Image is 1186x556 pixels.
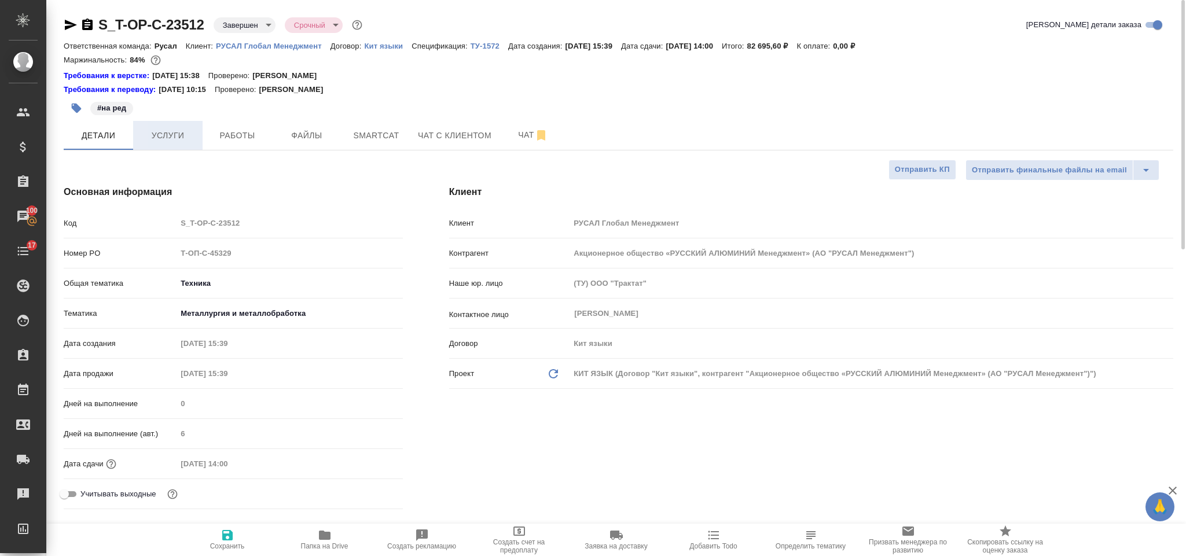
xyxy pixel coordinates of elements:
p: [DATE] 15:39 [565,42,621,50]
p: Проверено: [208,70,253,82]
p: Номер PO [64,248,177,259]
p: [PERSON_NAME] [252,70,325,82]
div: Нажми, чтобы открыть папку с инструкцией [64,84,159,95]
p: Русал [155,42,186,50]
div: Нажми, чтобы открыть папку с инструкцией [64,70,152,82]
h4: Основная информация [64,185,403,199]
span: Файлы [279,128,335,143]
span: Отправить КП [895,163,950,176]
span: Smartcat [348,128,404,143]
button: Отправить КП [888,160,956,180]
span: Учитывать выходные [80,488,156,500]
input: Пустое поле [177,425,402,442]
p: Клиент [449,218,570,229]
p: ТУ-1572 [471,42,508,50]
p: [DATE] 15:38 [152,70,208,82]
p: Дата продажи [64,368,177,380]
p: Контактное лицо [449,309,570,321]
p: Общая тематика [64,278,177,289]
p: Дата сдачи: [621,42,666,50]
p: Спецификация: [412,42,470,50]
span: Сохранить [210,542,245,550]
button: Папка на Drive [276,524,373,556]
button: Выбери, если сб и вс нужно считать рабочими днями для выполнения заказа. [165,487,180,502]
p: Клиент: [186,42,216,50]
button: Срочный [291,20,329,30]
p: Кит языки [364,42,412,50]
button: 🙏 [1145,492,1174,521]
p: 84% [130,56,148,64]
span: Работы [210,128,265,143]
button: Сохранить [179,524,276,556]
button: Скопировать ссылку на оценку заказа [957,524,1054,556]
a: РУСАЛ Глобал Менеджмент [216,40,331,50]
input: Пустое поле [570,245,1173,262]
input: Пустое поле [570,335,1173,352]
p: Проверено: [215,84,259,95]
span: 100 [19,205,45,216]
p: Контрагент [449,248,570,259]
button: Если добавить услуги и заполнить их объемом, то дата рассчитается автоматически [104,456,119,472]
span: Услуги [140,128,196,143]
a: Кит языки [364,40,412,50]
p: [DATE] 14:00 [666,42,722,50]
span: Отправить финальные файлы на email [972,164,1127,177]
svg: Отписаться [534,128,548,142]
input: Пустое поле [177,215,402,231]
p: Договор [449,338,570,349]
button: Доп статусы указывают на важность/срочность заказа [350,17,365,32]
button: Отправить финальные файлы на email [965,160,1133,181]
span: на ред [89,102,134,112]
button: Скопировать ссылку [80,18,94,32]
button: Добавить Todo [665,524,762,556]
span: 17 [21,240,43,251]
p: [PERSON_NAME] [259,84,332,95]
p: 0,00 ₽ [833,42,864,50]
p: Дата создания [64,338,177,349]
a: 17 [3,237,43,266]
div: Металлургия и металлобработка [177,304,402,323]
p: [DATE] 10:15 [159,84,215,95]
span: Определить тематику [776,542,846,550]
button: Добавить тэг [64,95,89,121]
button: Определить тематику [762,524,860,556]
a: S_T-OP-C-23512 [98,17,204,32]
a: 100 [3,202,43,231]
p: 82 695,60 ₽ [747,42,797,50]
p: Дней на выполнение (авт.) [64,428,177,440]
input: Пустое поле [177,365,278,382]
div: Техника [177,274,402,293]
span: Создать рекламацию [387,542,456,550]
span: Призвать менеджера по развитию [866,538,950,554]
p: Договор: [331,42,365,50]
p: Тематика [64,308,177,319]
span: Создать счет на предоплату [478,538,561,554]
p: Ответственная команда: [64,42,155,50]
button: Призвать менеджера по развитию [860,524,957,556]
a: Требования к переводу: [64,84,159,95]
span: [PERSON_NAME] детали заказа [1026,19,1141,31]
p: Маржинальность: [64,56,130,64]
button: Создать счет на предоплату [471,524,568,556]
a: Требования к верстке: [64,70,152,82]
p: Дата сдачи [64,458,104,470]
button: Заявка на доставку [568,524,665,556]
span: Заявка на доставку [585,542,647,550]
span: Детали [71,128,126,143]
input: Пустое поле [570,275,1173,292]
input: Пустое поле [177,395,402,412]
p: РУСАЛ Глобал Менеджмент [216,42,331,50]
a: ТУ-1572 [471,40,508,50]
p: Наше юр. лицо [449,278,570,289]
div: Завершен [285,17,343,33]
input: Пустое поле [177,335,278,352]
p: Дней на выполнение [64,398,177,410]
span: Добавить Todo [689,542,737,550]
h4: Клиент [449,185,1173,199]
p: Проект [449,368,475,380]
p: #на ред [97,102,126,114]
span: Скопировать ссылку на оценку заказа [964,538,1047,554]
p: Код [64,218,177,229]
p: К оплате: [797,42,833,50]
input: Пустое поле [570,215,1173,231]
